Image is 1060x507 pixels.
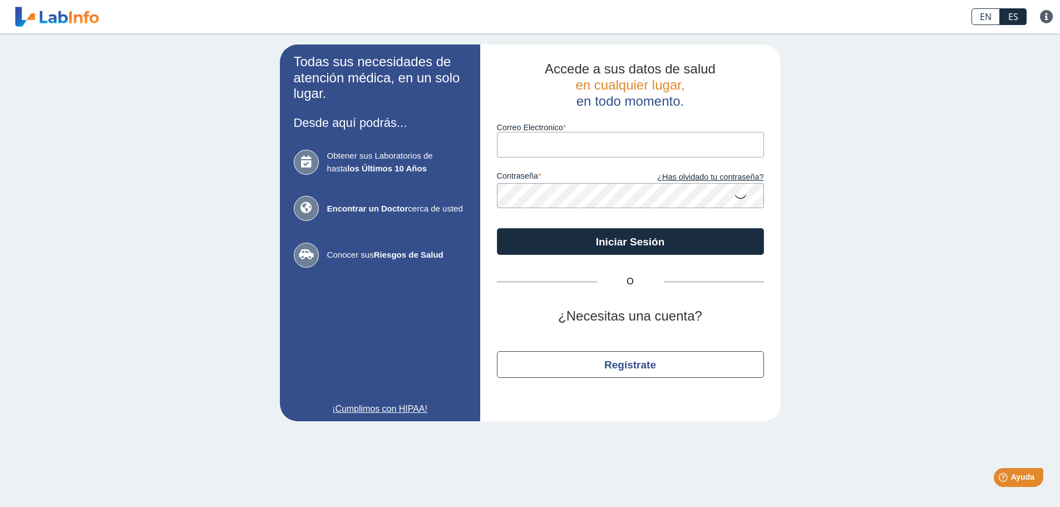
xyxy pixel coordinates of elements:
h2: ¿Necesitas una cuenta? [497,308,764,324]
button: Iniciar Sesión [497,228,764,255]
b: Riesgos de Salud [374,250,443,259]
a: ¿Has olvidado tu contraseña? [630,171,764,184]
span: en todo momento. [576,93,684,109]
span: Conocer sus [327,249,466,262]
span: O [597,275,664,288]
b: Encontrar un Doctor [327,204,408,213]
h2: Todas sus necesidades de atención médica, en un solo lugar. [294,54,466,102]
a: ¡Cumplimos con HIPAA! [294,402,466,416]
button: Regístrate [497,351,764,378]
span: en cualquier lugar, [575,77,684,92]
label: Correo Electronico [497,123,764,132]
iframe: Help widget launcher [961,464,1048,495]
a: ES [1000,8,1027,25]
span: cerca de usted [327,203,466,215]
span: Accede a sus datos de salud [545,61,716,76]
h3: Desde aquí podrás... [294,116,466,130]
a: EN [972,8,1000,25]
span: Obtener sus Laboratorios de hasta [327,150,466,175]
label: contraseña [497,171,630,184]
b: los Últimos 10 Años [347,164,427,173]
